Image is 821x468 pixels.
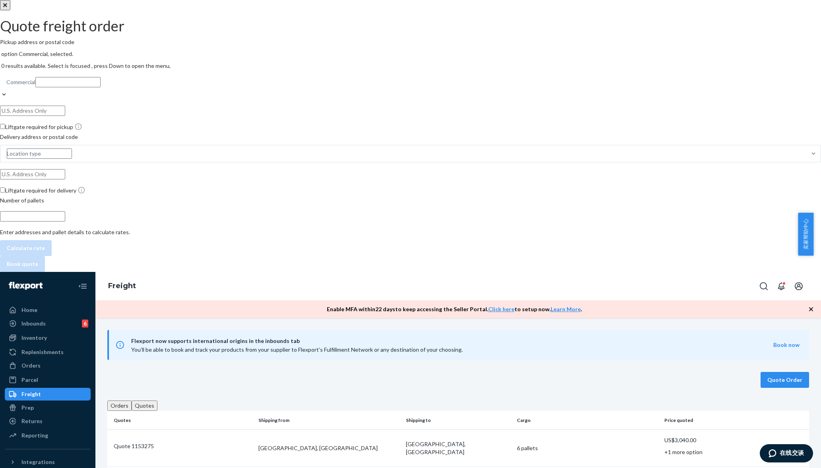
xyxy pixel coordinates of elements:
[5,187,85,194] span: Liftgate required for delivery
[7,150,41,158] div: Location type
[35,77,101,87] input: option Commercial, selected. 0 results available. Select is focused , press Down to open the menu...
[20,5,45,13] span: 在线交谈
[7,148,72,159] input: Location type
[5,123,82,130] span: Liftgate required for pickup
[6,78,35,86] div: Commercial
